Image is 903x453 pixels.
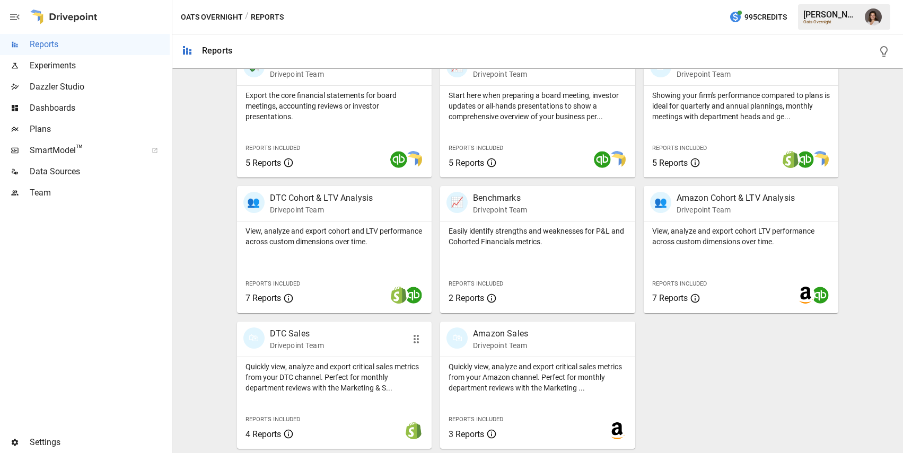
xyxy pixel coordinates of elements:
span: SmartModel [30,144,140,157]
p: Quickly view, analyze and export critical sales metrics from your Amazon channel. Perfect for mon... [449,361,627,393]
div: 🛍 [446,327,468,349]
div: 👥 [650,192,671,213]
p: Drivepoint Team [270,340,324,351]
span: Reports [30,38,170,51]
p: View, analyze and export cohort and LTV performance across custom dimensions over time. [246,226,424,247]
p: Amazon Cohort & LTV Analysis [677,192,795,205]
img: quickbooks [812,287,829,304]
img: quickbooks [405,287,422,304]
p: Drivepoint Team [473,340,528,351]
span: Plans [30,123,170,136]
span: 5 Reports [652,158,688,168]
p: View, analyze and export cohort LTV performance across custom dimensions over time. [652,226,830,247]
span: Reports Included [449,280,503,287]
button: Franziska Ibscher [858,2,888,32]
span: Dashboards [30,102,170,114]
img: shopify [390,287,407,304]
span: Reports Included [246,145,300,152]
span: Settings [30,436,170,449]
img: Franziska Ibscher [865,8,882,25]
span: Reports Included [449,145,503,152]
p: Drivepoint Team [270,69,351,79]
p: Export the core financial statements for board meetings, accounting reviews or investor presentat... [246,90,424,122]
div: 👥 [243,192,265,213]
span: 3 Reports [449,429,484,439]
div: [PERSON_NAME] [803,10,858,20]
img: amazon [609,422,626,439]
span: Reports Included [246,416,300,423]
span: 2 Reports [449,293,484,303]
img: smart model [812,151,829,168]
div: Oats Overnight [803,20,858,24]
div: 🛍 [243,327,265,349]
p: DTC Cohort & LTV Analysis [270,192,373,205]
span: Reports Included [652,280,707,287]
button: Oats Overnight [181,11,243,24]
p: Showing your firm's performance compared to plans is ideal for quarterly and annual plannings, mo... [652,90,830,122]
div: / [245,11,249,24]
img: quickbooks [797,151,814,168]
p: Drivepoint Team [473,69,536,79]
span: 5 Reports [449,158,484,168]
span: Dazzler Studio [30,81,170,93]
span: Reports Included [652,145,707,152]
img: smart model [609,151,626,168]
img: amazon [797,287,814,304]
div: Reports [202,46,232,56]
p: DTC Sales [270,327,324,340]
p: Drivepoint Team [677,69,743,79]
p: Amazon Sales [473,327,528,340]
p: Drivepoint Team [677,205,795,215]
span: Reports Included [449,416,503,423]
img: quickbooks [594,151,611,168]
p: Easily identify strengths and weaknesses for P&L and Cohorted Financials metrics. [449,226,627,247]
span: Data Sources [30,165,170,178]
img: quickbooks [390,151,407,168]
p: Start here when preparing a board meeting, investor updates or all-hands presentations to show a ... [449,90,627,122]
img: smart model [405,151,422,168]
button: 995Credits [725,7,791,27]
span: Experiments [30,59,170,72]
p: Quickly view, analyze and export critical sales metrics from your DTC channel. Perfect for monthl... [246,361,424,393]
span: Reports Included [246,280,300,287]
img: shopify [782,151,799,168]
img: shopify [405,422,422,439]
p: Drivepoint Team [473,205,527,215]
span: 995 Credits [744,11,787,24]
span: ™ [76,143,83,156]
div: 📈 [446,192,468,213]
p: Drivepoint Team [270,205,373,215]
span: 7 Reports [652,293,688,303]
span: 4 Reports [246,429,281,439]
span: Team [30,186,170,199]
span: 7 Reports [246,293,281,303]
p: Benchmarks [473,192,527,205]
span: 5 Reports [246,158,281,168]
